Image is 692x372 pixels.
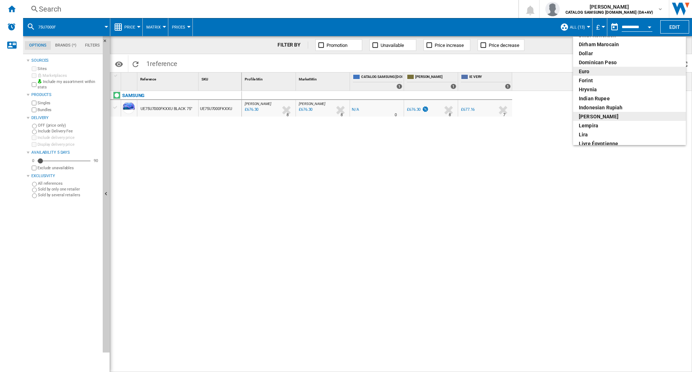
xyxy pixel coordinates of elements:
[579,86,680,93] div: Hryvnia
[579,95,680,102] div: Indian rupee
[579,140,680,147] div: livre égyptienne
[579,113,680,120] div: [PERSON_NAME]
[579,131,680,138] div: lira
[579,77,680,84] div: Forint
[579,41,680,48] div: dirham marocain
[579,50,680,57] div: dollar
[579,104,680,111] div: Indonesian Rupiah
[579,122,680,129] div: lempira
[579,68,680,75] div: euro
[579,59,680,66] div: Dominican peso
